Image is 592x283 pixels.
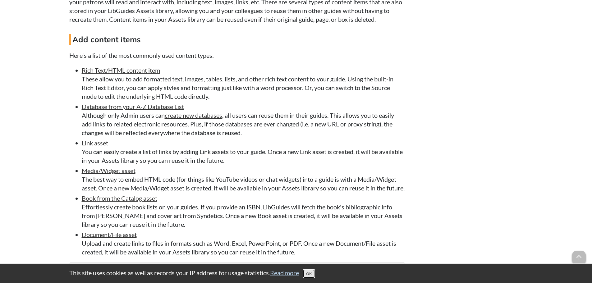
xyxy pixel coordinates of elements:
p: Here's a list of the most commonly used content types: [69,51,405,60]
a: Book from the Catalog asset [82,194,157,202]
a: Read more [270,269,299,276]
li: The best way to embed HTML code (for things like YouTube videos or chat widgets) into a guide is ... [82,166,405,192]
li: Upload and create links to files in formats such as Word, Excel, PowerPoint, or PDF. Once a new D... [82,230,405,256]
li: Although only Admin users can , all users can reuse them in their guides. This allows you to easi... [82,102,405,137]
li: You can easily create a list of links by adding Link assets to your guide. Once a new Link asset ... [82,139,405,165]
span: arrow_upward [572,251,586,264]
h4: Add content items [69,34,405,45]
a: Document/File asset [82,231,137,238]
a: arrow_upward [572,251,586,259]
a: Rich Text/HTML content item [82,66,160,74]
a: Database from your A-Z Database List [82,103,184,110]
li: These allow you to add formatted text, images, tables, lists, and other rich text content to your... [82,66,405,101]
li: Effortlessly create book lists on your guides. If you provide an ISBN, LibGuides will fetch the b... [82,194,405,229]
a: create new databases [165,112,222,119]
a: Media/Widget asset [82,167,135,174]
a: Link asset [82,139,108,147]
button: Close [303,269,315,278]
div: This site uses cookies as well as records your IP address for usage statistics. [63,268,529,278]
